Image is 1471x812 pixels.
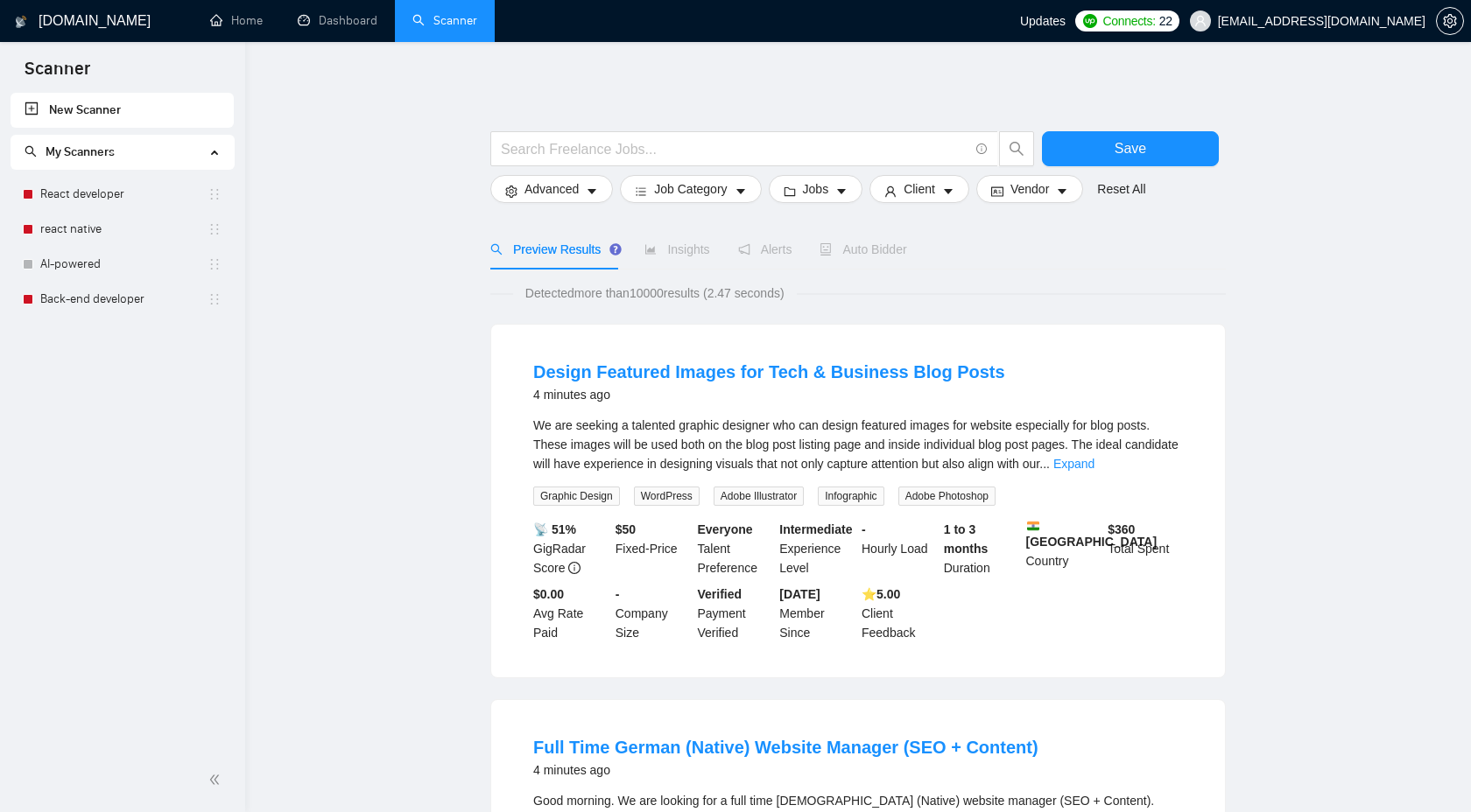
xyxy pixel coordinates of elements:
[298,13,377,28] a: dashboardDashboard
[25,93,220,128] a: New Scanner
[835,185,848,198] span: caret-down
[208,292,222,306] span: holder
[644,242,709,256] span: Insights
[11,177,234,212] li: React developer
[412,13,477,28] a: searchScanner
[40,177,208,212] a: React developer
[1027,520,1039,532] img: 🇮🇳
[942,185,954,198] span: caret-down
[991,185,1003,198] span: idcard
[1020,14,1066,28] span: Updates
[533,362,1005,381] a: Design Featured Images for Tech & Business Blog Posts
[1437,14,1463,28] span: setting
[976,143,988,155] span: info-circle
[820,243,832,255] span: robot
[208,771,226,788] span: double-left
[944,522,989,556] b: 1 to 3 months
[533,738,1038,757] a: Full Time German (Native) Website Manager (SEO + Content)
[738,243,750,255] span: notification
[1115,137,1146,159] span: Save
[25,144,115,159] span: My Scanners
[530,520,612,577] div: GigRadar Score
[1104,520,1186,577] div: Total Spent
[644,243,657,255] span: area-chart
[11,282,234,317] li: Back-end developer
[40,212,208,247] a: react native
[1102,11,1155,31] span: Connects:
[1010,179,1049,199] span: Vendor
[1000,141,1033,157] span: search
[505,185,517,198] span: setting
[694,520,777,577] div: Talent Preference
[769,175,863,203] button: folderJobscaret-down
[1042,131,1219,166] button: Save
[11,56,104,93] span: Scanner
[208,257,222,271] span: holder
[858,584,940,642] div: Client Feedback
[1436,7,1464,35] button: setting
[208,222,222,236] span: holder
[694,584,777,642] div: Payment Verified
[634,486,700,506] span: WordPress
[1023,520,1105,577] div: Country
[779,522,852,536] b: Intermediate
[999,131,1034,166] button: search
[698,522,753,536] b: Everyone
[11,93,234,128] li: New Scanner
[1159,11,1172,31] span: 22
[1097,179,1145,199] a: Reset All
[869,175,969,203] button: userClientcaret-down
[513,283,797,303] span: Detected more than 10000 results (2.47 seconds)
[698,587,743,601] b: Verified
[735,185,747,198] span: caret-down
[1039,457,1050,471] span: ...
[210,13,263,28] a: homeHome
[616,522,636,536] b: $ 50
[533,587,564,601] b: $0.00
[803,179,829,199] span: Jobs
[490,243,503,255] span: search
[1083,14,1097,28] img: upwork-logo.png
[1194,15,1207,27] span: user
[1436,14,1464,28] a: setting
[776,520,858,577] div: Experience Level
[533,759,1038,780] div: 4 minutes ago
[533,418,1179,471] span: We are seeking a talented graphic designer who can design featured images for website especially ...
[568,562,581,574] span: info-circle
[779,587,820,601] b: [DATE]
[635,185,647,198] span: bars
[858,520,940,577] div: Hourly Load
[40,247,208,282] a: AI-powered
[976,175,1083,203] button: idcardVendorcaret-down
[533,522,576,536] b: 📡 51%
[1026,520,1158,549] b: [GEOGRAPHIC_DATA]
[862,522,866,536] b: -
[1108,522,1135,536] b: $ 360
[1056,185,1068,198] span: caret-down
[530,584,612,642] div: Avg Rate Paid
[612,584,694,642] div: Company Size
[714,486,804,506] span: Adobe Illustrator
[25,145,37,157] span: search
[818,486,883,506] span: Infographic
[904,179,935,199] span: Client
[46,144,115,159] span: My Scanners
[501,138,968,160] input: Search Freelance Jobs...
[738,242,792,256] span: Alerts
[862,587,900,601] b: ⭐️ 5.00
[490,175,613,203] button: settingAdvancedcaret-down
[608,241,623,257] div: Tooltip anchor
[654,179,727,199] span: Job Category
[11,212,234,247] li: react native
[616,587,620,601] b: -
[820,242,906,256] span: Auto Bidder
[11,247,234,282] li: AI-powered
[490,242,616,256] span: Preview Results
[533,486,620,506] span: Graphic Design
[586,185,598,198] span: caret-down
[1053,457,1094,471] a: Expand
[776,584,858,642] div: Member Since
[620,175,761,203] button: barsJob Categorycaret-down
[784,185,796,198] span: folder
[940,520,1023,577] div: Duration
